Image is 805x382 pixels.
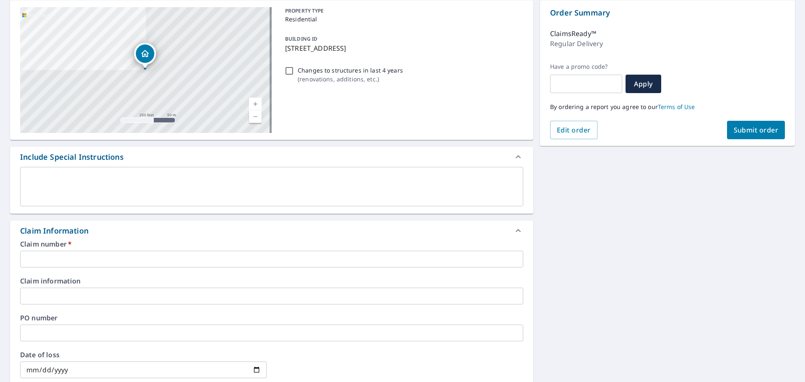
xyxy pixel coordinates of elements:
p: ( renovations, additions, etc. ) [298,75,403,83]
label: Claim number [20,241,523,247]
span: Edit order [557,125,591,135]
p: BUILDING ID [285,35,317,42]
p: Regular Delivery [550,39,603,49]
span: Submit order [734,125,779,135]
label: PO number [20,314,523,321]
div: Include Special Instructions [20,151,124,163]
p: Order Summary [550,7,785,18]
label: Date of loss [20,351,267,358]
p: PROPERTY TYPE [285,7,520,15]
p: By ordering a report you agree to our [550,103,785,111]
div: Claim Information [10,221,533,241]
button: Edit order [550,121,597,139]
div: Include Special Instructions [10,147,533,167]
button: Submit order [727,121,785,139]
p: Changes to structures in last 4 years [298,66,403,75]
p: Residential [285,15,520,23]
div: Dropped pin, building 1, Residential property, 3535 Savannah Way Monroe, NC 28110 [134,43,156,69]
div: Claim Information [20,225,88,236]
label: Have a promo code? [550,63,622,70]
a: Terms of Use [658,103,695,111]
label: Claim information [20,278,523,284]
a: Current Level 17, Zoom In [249,98,262,110]
span: Apply [632,79,654,88]
a: Current Level 17, Zoom Out [249,110,262,123]
p: [STREET_ADDRESS] [285,43,520,53]
button: Apply [626,75,661,93]
p: ClaimsReady™ [550,29,596,39]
